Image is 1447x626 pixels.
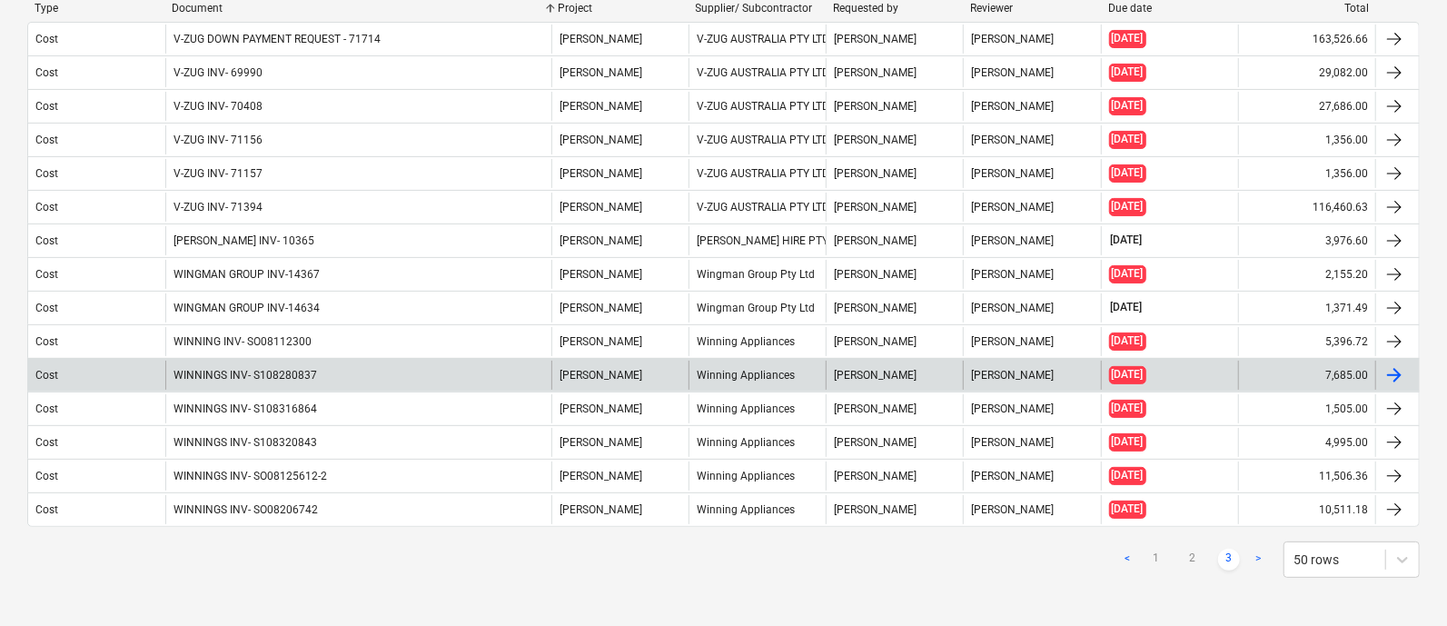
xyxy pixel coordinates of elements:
div: Cost [35,66,58,79]
div: WINNINGS INV- SO08125612-2 [173,470,327,482]
div: V-ZUG AUSTRALIA PTY LTD [689,92,826,121]
div: 5,396.72 [1238,327,1375,356]
span: [DATE] [1109,131,1146,148]
div: WINNINGS INV- S108320843 [173,436,317,449]
span: [DATE] [1109,64,1146,81]
div: V-ZUG AUSTRALIA PTY LTD [689,125,826,154]
div: V-ZUG AUSTRALIA PTY LTD [689,193,826,222]
div: Total [1246,2,1369,15]
div: [PERSON_NAME] [963,25,1100,54]
a: Page 3 is your current page [1218,549,1240,571]
a: Previous page [1116,549,1138,571]
div: [PERSON_NAME] [963,193,1100,222]
div: [PERSON_NAME] [963,92,1100,121]
div: 163,526.66 [1238,25,1375,54]
div: Wingman Group Pty Ltd [689,260,826,289]
div: Due date [1108,2,1231,15]
div: Winning Appliances [689,394,826,423]
div: [PERSON_NAME] [826,25,963,54]
div: [PERSON_NAME] [963,159,1100,188]
div: Winning Appliances [689,327,826,356]
div: Cost [35,369,58,382]
div: V-ZUG INV- 71394 [173,201,263,214]
div: Cost [35,33,58,45]
div: [PERSON_NAME] INV- 10365 [173,234,314,247]
div: 2,155.20 [1238,260,1375,289]
div: 7,685.00 [1238,361,1375,390]
div: [PERSON_NAME] HIRE PTY LTD [689,226,826,255]
div: WINGMAN GROUP INV-14367 [173,268,320,281]
span: Della Rosa [560,470,642,482]
div: [PERSON_NAME] [826,58,963,87]
div: WINNINGS INV- S108280837 [173,369,317,382]
div: WINGMAN GROUP INV-14634 [173,302,320,314]
span: Della Rosa [560,167,642,180]
div: V-ZUG AUSTRALIA PTY LTD [689,58,826,87]
span: Della Rosa [560,369,642,382]
div: [PERSON_NAME] [826,361,963,390]
div: Cost [35,134,58,146]
div: [PERSON_NAME] [826,293,963,323]
div: V-ZUG INV- 71157 [173,167,263,180]
a: Page 2 [1182,549,1204,571]
span: [DATE] [1109,467,1146,484]
div: Supplier/ Subcontractor [696,2,818,15]
a: Next page [1247,549,1269,571]
div: [PERSON_NAME] [963,462,1100,491]
div: [PERSON_NAME] [826,92,963,121]
div: 27,686.00 [1238,92,1375,121]
div: [PERSON_NAME] [826,428,963,457]
div: 1,356.00 [1238,125,1375,154]
div: Winning Appliances [689,462,826,491]
span: Della Rosa [560,402,642,415]
div: 1,371.49 [1238,293,1375,323]
div: Winning Appliances [689,428,826,457]
div: Requested by [833,2,956,15]
div: Type [35,2,157,15]
div: 116,460.63 [1238,193,1375,222]
a: Page 1 [1145,549,1167,571]
div: 4,995.00 [1238,428,1375,457]
div: 1,505.00 [1238,394,1375,423]
div: [PERSON_NAME] [963,361,1100,390]
div: [PERSON_NAME] [963,226,1100,255]
div: Chat Widget [1356,539,1447,626]
div: V-ZUG AUSTRALIA PTY LTD [689,159,826,188]
div: Cost [35,167,58,180]
div: [PERSON_NAME] [826,495,963,524]
span: Della Rosa [560,436,642,449]
div: Cost [35,234,58,247]
div: [PERSON_NAME] [826,125,963,154]
div: Cost [35,302,58,314]
span: [DATE] [1109,501,1146,518]
div: 29,082.00 [1238,58,1375,87]
span: Della Rosa [560,66,642,79]
div: 3,976.60 [1238,226,1375,255]
div: Wingman Group Pty Ltd [689,293,826,323]
div: [PERSON_NAME] [963,495,1100,524]
div: [PERSON_NAME] [963,394,1100,423]
div: V-ZUG DOWN PAYMENT REQUEST - 71714 [173,33,381,45]
div: [PERSON_NAME] [826,226,963,255]
span: [DATE] [1109,198,1146,215]
span: [DATE] [1109,233,1145,248]
div: Project [558,2,680,15]
span: [DATE] [1109,97,1146,114]
div: [PERSON_NAME] [826,394,963,423]
div: [PERSON_NAME] [826,327,963,356]
div: [PERSON_NAME] [963,260,1100,289]
div: 11,506.36 [1238,462,1375,491]
span: Della Rosa [560,335,642,348]
div: Winning Appliances [689,361,826,390]
div: [PERSON_NAME] [826,462,963,491]
div: V-ZUG INV- 69990 [173,66,263,79]
span: Della Rosa [560,234,642,247]
span: [DATE] [1109,164,1146,182]
span: [DATE] [1109,400,1146,417]
span: [DATE] [1109,433,1146,451]
span: Della Rosa [560,201,642,214]
div: [PERSON_NAME] [963,58,1100,87]
div: [PERSON_NAME] [963,428,1100,457]
span: Della Rosa [560,134,642,146]
div: [PERSON_NAME] [963,125,1100,154]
